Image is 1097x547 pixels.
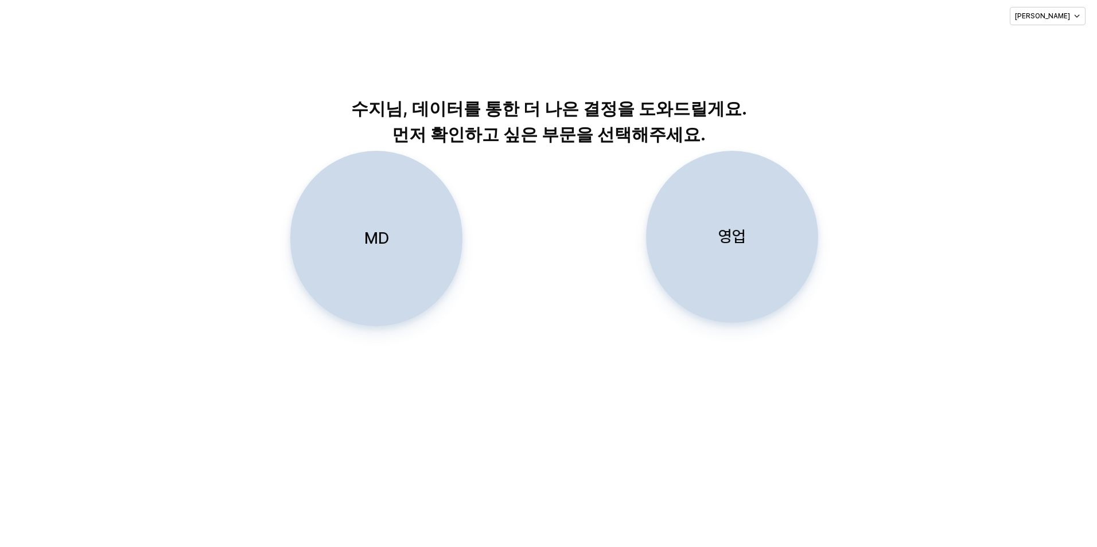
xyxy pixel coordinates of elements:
button: MD [290,151,462,326]
p: MD [364,228,389,249]
button: [PERSON_NAME] [1010,7,1086,25]
p: 수지님, 데이터를 통한 더 나은 결정을 도와드릴게요. 먼저 확인하고 싶은 부문을 선택해주세요. [256,96,842,147]
button: 영업 [646,151,818,323]
p: [PERSON_NAME] [1015,11,1070,21]
p: 영업 [718,226,746,247]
